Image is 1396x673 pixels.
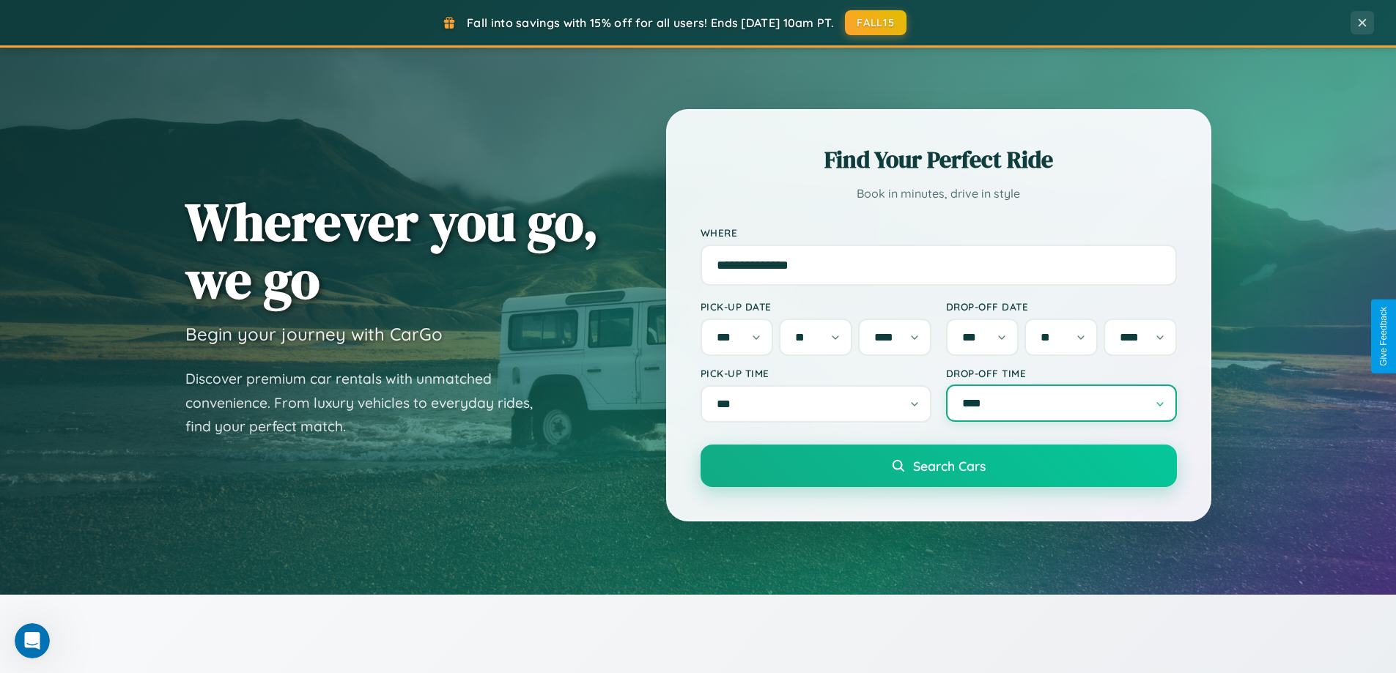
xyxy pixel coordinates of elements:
[701,183,1177,204] p: Book in minutes, drive in style
[701,445,1177,487] button: Search Cars
[467,15,834,30] span: Fall into savings with 15% off for all users! Ends [DATE] 10am PT.
[946,300,1177,313] label: Drop-off Date
[845,10,906,35] button: FALL15
[701,300,931,313] label: Pick-up Date
[946,367,1177,379] label: Drop-off Time
[701,144,1177,176] h2: Find Your Perfect Ride
[15,623,50,658] iframe: Intercom live chat
[185,323,443,345] h3: Begin your journey with CarGo
[185,193,599,308] h1: Wherever you go, we go
[701,367,931,379] label: Pick-up Time
[1378,307,1389,366] div: Give Feedback
[701,226,1177,239] label: Where
[185,367,552,439] p: Discover premium car rentals with unmatched convenience. From luxury vehicles to everyday rides, ...
[913,458,986,474] span: Search Cars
